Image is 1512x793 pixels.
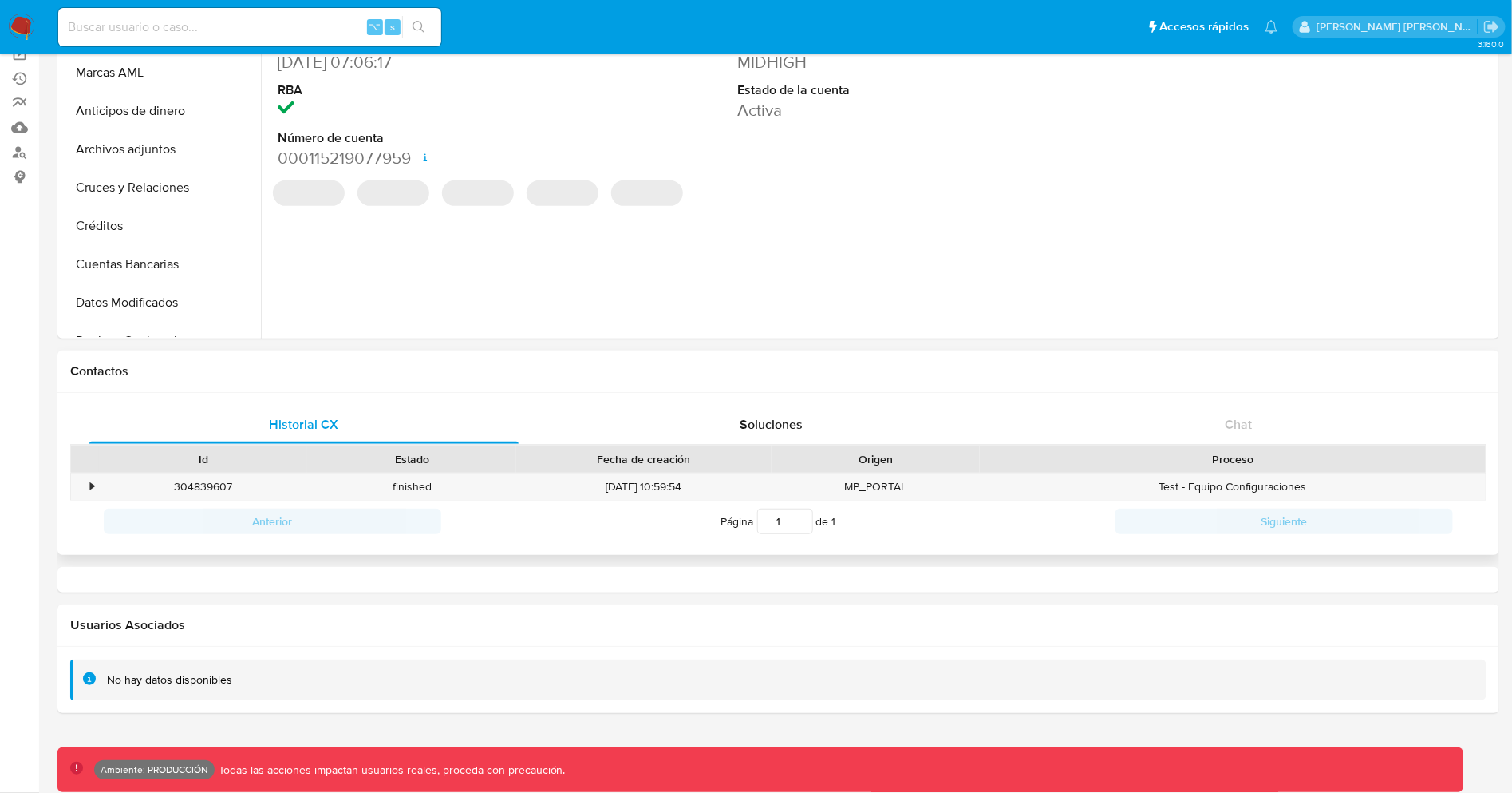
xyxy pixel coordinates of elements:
button: Anterior [104,509,441,534]
span: Soluciones [740,415,803,434]
button: Marcas AML [61,54,261,92]
span: ‌ [442,180,514,206]
span: 3.160.0 [1478,38,1504,50]
div: finished [307,474,515,500]
p: mauro.ibarra@mercadolibre.com [1317,19,1478,34]
button: Cruces y Relaciones [61,169,261,207]
input: Buscar usuario o caso... [58,17,441,38]
span: 1 [832,513,836,529]
dd: 000115219077959 [278,147,568,169]
h1: Contactos [70,363,1486,379]
span: ‌ [273,180,345,206]
h2: Usuarios Asociados [70,617,1486,633]
button: Siguiente [1115,509,1453,534]
div: 304839607 [99,474,307,500]
span: s [390,19,395,34]
div: Id [110,451,296,467]
span: Página de [721,509,836,534]
span: ⌥ [369,19,381,34]
span: ‌ [527,180,598,206]
dt: Estado de la cuenta [737,81,1028,99]
div: • [90,479,94,494]
dt: Número de cuenta [278,129,568,147]
dd: Activa [737,99,1028,121]
button: Anticipos de dinero [61,92,261,130]
dt: RBA [278,81,568,99]
a: Notificaciones [1265,20,1278,34]
dd: MIDHIGH [737,51,1028,73]
p: Ambiente: PRODUCCIÓN [101,767,208,773]
span: Historial CX [269,415,338,434]
div: Test - Equipo Configuraciones [980,474,1486,500]
div: Proceso [991,451,1474,467]
span: Chat [1225,415,1252,434]
button: Archivos adjuntos [61,130,261,169]
div: Origen [783,451,969,467]
div: Estado [318,451,504,467]
button: Datos Modificados [61,283,261,322]
button: Devices Geolocation [61,322,261,360]
p: Todas las acciones impactan usuarios reales, proceda con precaución. [215,763,566,778]
dd: [DATE] 07:06:17 [278,51,568,73]
a: Salir [1483,18,1500,35]
span: ‌ [357,180,429,206]
button: Créditos [61,207,261,245]
span: Accesos rápidos [1159,18,1249,35]
div: Fecha de creación [527,451,760,467]
div: [DATE] 10:59:54 [516,474,772,500]
span: ‌ [611,180,683,206]
button: Cuentas Bancarias [61,245,261,283]
button: search-icon [402,16,435,38]
div: MP_PORTAL [772,474,980,500]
